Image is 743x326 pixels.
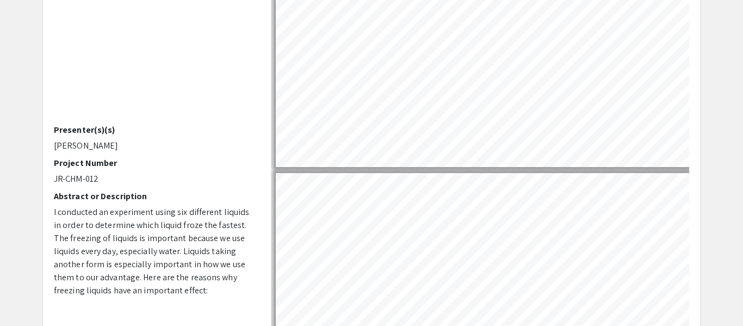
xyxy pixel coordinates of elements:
h2: Project Number [54,158,255,168]
p: [PERSON_NAME] [54,139,255,152]
iframe: Chat [8,277,46,318]
h2: Presenter(s)(s) [54,125,255,135]
p: I conducted an experiment using six different liquids in order to determine which liquid froze th... [54,206,255,297]
p: JR-CHM-012 [54,173,255,186]
h2: Abstract or Description [54,191,255,201]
